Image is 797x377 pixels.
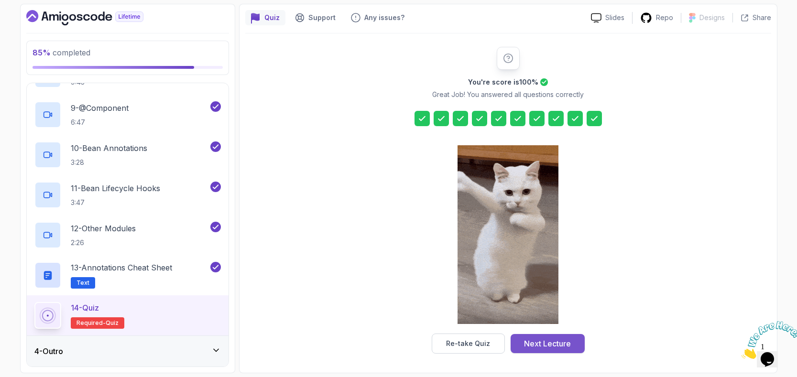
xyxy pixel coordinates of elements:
[458,145,558,324] img: cool-cat
[446,339,490,348] div: Re-take Quiz
[432,90,584,99] p: Great Job! You answered all questions correctly
[33,48,90,57] span: completed
[34,141,221,168] button: 10-Bean Annotations3:28
[71,102,129,114] p: 9 - @Component
[71,238,136,248] p: 2:26
[71,198,160,207] p: 3:47
[76,319,106,327] span: Required-
[71,262,172,273] p: 13 - Annotations Cheat Sheet
[34,262,221,289] button: 13-Annotations Cheat SheetText
[34,302,221,329] button: 14-QuizRequired-quiz
[633,12,681,24] a: Repo
[364,13,404,22] p: Any issues?
[71,183,160,194] p: 11 - Bean Lifecycle Hooks
[656,13,673,22] p: Repo
[71,302,99,313] p: 14 - Quiz
[699,13,725,22] p: Designs
[511,334,585,353] button: Next Lecture
[106,319,119,327] span: quiz
[34,182,221,208] button: 11-Bean Lifecycle Hooks3:47
[4,4,63,42] img: Chat attention grabber
[34,222,221,248] button: 12-Other Modules2:26
[27,336,229,366] button: 4-Outro
[605,13,624,22] p: Slides
[468,77,538,87] h2: You're score is 100 %
[71,158,147,167] p: 3:28
[738,317,797,363] iframe: chat widget
[245,10,285,25] button: quiz button
[732,13,771,22] button: Share
[524,338,571,349] div: Next Lecture
[432,334,505,354] button: Re-take Quiz
[583,13,632,23] a: Slides
[753,13,771,22] p: Share
[71,142,147,154] p: 10 - Bean Annotations
[26,10,165,25] a: Dashboard
[264,13,280,22] p: Quiz
[308,13,336,22] p: Support
[76,279,89,287] span: Text
[4,4,8,12] span: 1
[71,223,136,234] p: 12 - Other Modules
[289,10,341,25] button: Support button
[71,118,129,127] p: 6:47
[34,101,221,128] button: 9-@Component6:47
[34,345,63,357] h3: 4 - Outro
[33,48,51,57] span: 85 %
[345,10,410,25] button: Feedback button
